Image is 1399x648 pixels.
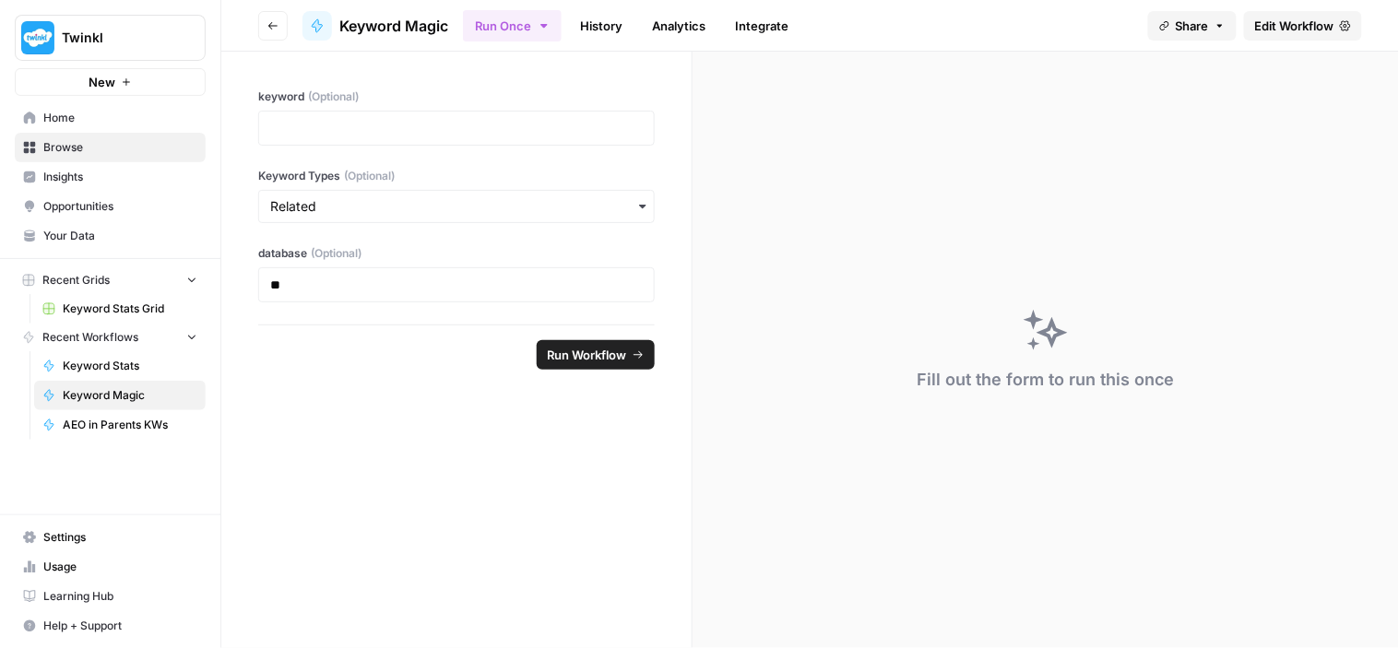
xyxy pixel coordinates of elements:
span: Keyword Magic [339,15,448,37]
a: Home [15,103,206,133]
span: Settings [43,529,197,546]
a: Keyword Magic [34,381,206,410]
button: Recent Grids [15,266,206,294]
label: Keyword Types [258,168,655,184]
span: Your Data [43,228,197,244]
span: Home [43,110,197,126]
a: Keyword Stats [34,351,206,381]
span: Opportunities [43,198,197,215]
button: Share [1148,11,1237,41]
span: Recent Workflows [42,329,138,346]
span: AEO in Parents KWs [63,417,197,433]
a: Analytics [641,11,717,41]
span: Share [1176,17,1209,35]
button: Workspace: Twinkl [15,15,206,61]
a: Your Data [15,221,206,251]
a: AEO in Parents KWs [34,410,206,440]
a: Keyword Magic [302,11,448,41]
span: Edit Workflow [1255,17,1334,35]
span: Keyword Stats [63,358,197,374]
span: (Optional) [311,245,362,262]
span: (Optional) [344,168,395,184]
a: Edit Workflow [1244,11,1362,41]
button: New [15,68,206,96]
span: Browse [43,139,197,156]
span: Recent Grids [42,272,110,289]
span: New [89,73,115,91]
button: Recent Workflows [15,324,206,351]
div: Fill out the form to run this once [917,367,1174,393]
label: keyword [258,88,655,105]
span: Run Workflow [548,346,627,364]
span: Learning Hub [43,588,197,605]
a: Browse [15,133,206,162]
input: Related [270,197,643,216]
span: Keyword Stats Grid [63,300,197,317]
button: Help + Support [15,611,206,641]
a: Settings [15,523,206,552]
button: Run Once [463,10,562,41]
a: History [569,11,634,41]
span: Help + Support [43,618,197,634]
button: Run Workflow [537,340,655,370]
a: Learning Hub [15,582,206,611]
a: Keyword Stats Grid [34,294,206,324]
a: Insights [15,162,206,192]
span: Twinkl [62,29,173,47]
span: Keyword Magic [63,387,197,404]
span: (Optional) [308,88,359,105]
span: Insights [43,169,197,185]
a: Usage [15,552,206,582]
a: Opportunities [15,192,206,221]
span: Usage [43,559,197,575]
label: database [258,245,655,262]
img: Twinkl Logo [21,21,54,54]
a: Integrate [724,11,800,41]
